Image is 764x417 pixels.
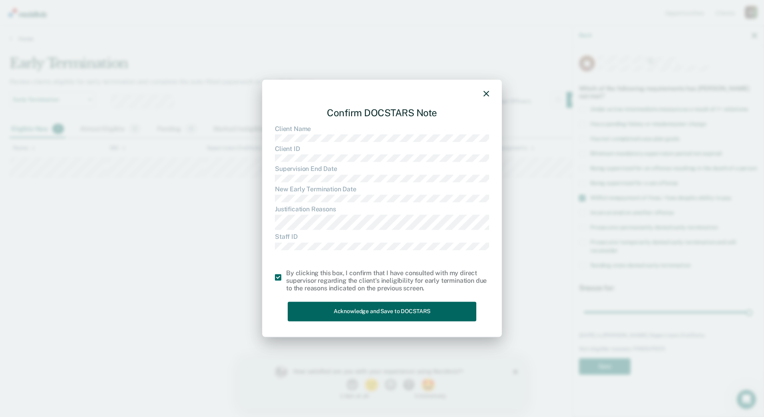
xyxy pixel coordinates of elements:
[275,233,489,241] dt: Staff ID
[54,36,130,41] div: 1 - Not at all
[35,8,48,21] img: Profile image for Kim
[275,145,489,153] dt: Client ID
[274,12,279,17] div: Close survey
[145,22,159,34] button: 3
[125,22,141,34] button: 2
[182,22,198,34] button: 5
[275,185,489,193] dt: New Early Termination Date
[175,36,251,41] div: 5 - Extremely
[107,22,121,34] button: 1
[275,165,489,173] dt: Supervision End Date
[164,22,178,34] button: 4
[275,125,489,133] dt: Client Name
[275,101,489,125] div: Confirm DOCSTARS Note
[288,302,476,322] button: Acknowledge and Save to DOCSTARS
[275,205,489,213] dt: Justification Reasons
[286,269,489,292] div: By clicking this box, I confirm that I have consulted with my direct supervisor regarding the cli...
[54,10,239,18] div: How satisfied are you with your experience using Recidiviz?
